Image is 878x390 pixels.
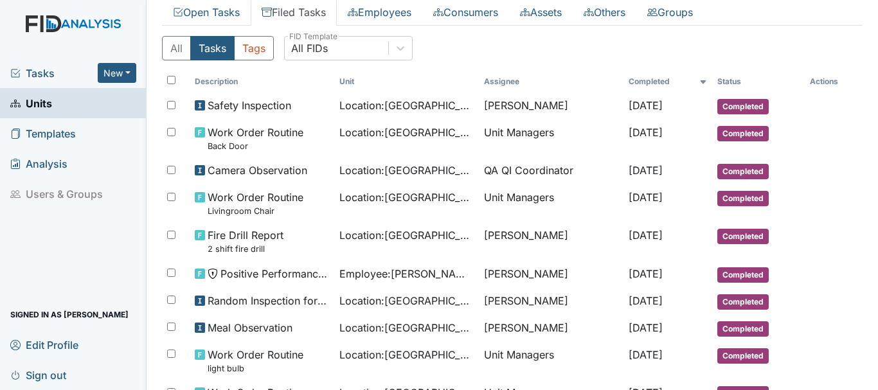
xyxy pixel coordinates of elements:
[629,294,663,307] span: [DATE]
[339,347,474,362] span: Location : [GEOGRAPHIC_DATA]
[334,71,479,93] th: Toggle SortBy
[479,222,623,260] td: [PERSON_NAME]
[339,293,474,308] span: Location : [GEOGRAPHIC_DATA]
[162,36,274,60] div: Type filter
[717,99,769,114] span: Completed
[717,191,769,206] span: Completed
[190,71,334,93] th: Toggle SortBy
[629,99,663,112] span: [DATE]
[712,71,805,93] th: Toggle SortBy
[190,36,235,60] button: Tasks
[479,120,623,157] td: Unit Managers
[10,123,76,143] span: Templates
[805,71,863,93] th: Actions
[10,93,52,113] span: Units
[339,190,474,205] span: Location : [GEOGRAPHIC_DATA]
[629,348,663,361] span: [DATE]
[629,267,663,280] span: [DATE]
[10,365,66,385] span: Sign out
[717,229,769,244] span: Completed
[479,288,623,315] td: [PERSON_NAME]
[629,229,663,242] span: [DATE]
[208,243,283,255] small: 2 shift fire drill
[98,63,136,83] button: New
[339,266,474,281] span: Employee : [PERSON_NAME]
[629,126,663,139] span: [DATE]
[208,140,303,152] small: Back Door
[167,76,175,84] input: Toggle All Rows Selected
[208,362,303,375] small: light bulb
[479,261,623,288] td: [PERSON_NAME]
[479,93,623,120] td: [PERSON_NAME]
[717,267,769,283] span: Completed
[220,266,329,281] span: Positive Performance Review
[208,205,303,217] small: Livingroom Chair
[208,227,283,255] span: Fire Drill Report 2 shift fire drill
[717,126,769,141] span: Completed
[10,305,129,324] span: Signed in as [PERSON_NAME]
[208,125,303,152] span: Work Order Routine Back Door
[339,320,474,335] span: Location : [GEOGRAPHIC_DATA]
[717,348,769,364] span: Completed
[629,164,663,177] span: [DATE]
[208,293,329,308] span: Random Inspection for Afternoon
[208,347,303,375] span: Work Order Routine light bulb
[208,190,303,217] span: Work Order Routine Livingroom Chair
[479,157,623,184] td: QA QI Coordinator
[479,315,623,342] td: [PERSON_NAME]
[234,36,274,60] button: Tags
[717,164,769,179] span: Completed
[629,321,663,334] span: [DATE]
[10,335,78,355] span: Edit Profile
[479,71,623,93] th: Assignee
[717,294,769,310] span: Completed
[208,98,291,113] span: Safety Inspection
[629,191,663,204] span: [DATE]
[162,36,191,60] button: All
[339,125,474,140] span: Location : [GEOGRAPHIC_DATA]
[10,66,98,81] a: Tasks
[339,98,474,113] span: Location : [GEOGRAPHIC_DATA]
[479,342,623,380] td: Unit Managers
[623,71,712,93] th: Toggle SortBy
[339,227,474,243] span: Location : [GEOGRAPHIC_DATA]
[208,163,307,178] span: Camera Observation
[10,154,67,173] span: Analysis
[717,321,769,337] span: Completed
[208,320,292,335] span: Meal Observation
[479,184,623,222] td: Unit Managers
[291,40,328,56] div: All FIDs
[339,163,474,178] span: Location : [GEOGRAPHIC_DATA]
